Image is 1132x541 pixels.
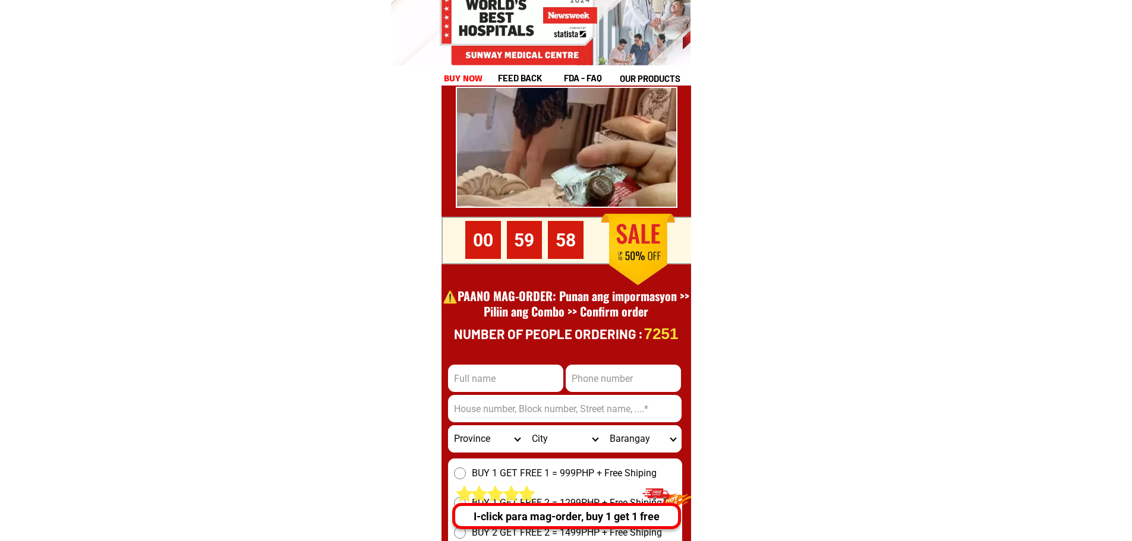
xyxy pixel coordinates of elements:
[454,527,466,539] input: BUY 2 GET FREE 2 = 1499PHP + Free Shiping
[448,425,526,453] select: Select province
[472,526,662,540] span: BUY 2 GET FREE 2 = 1499PHP + Free Shiping
[448,395,682,422] input: Input address
[454,467,466,479] input: BUY 1 GET FREE 1 = 999PHP + Free Shiping
[443,288,690,334] h1: ⚠️️PAANO MAG-ORDER: Punan ang impormasyon >> Piliin ang Combo >> Confirm order
[564,71,630,85] h1: fda - FAQ
[566,365,681,392] input: Input phone_number
[455,508,678,524] div: I-click para mag-order, buy 1 get 1 free
[498,71,562,85] h1: feed back
[620,72,689,86] h1: our products
[444,72,482,86] h1: buy now
[448,365,563,392] input: Input full_name
[472,466,657,480] span: BUY 1 GET FREE 1 = 999PHP + Free Shiping
[526,425,604,453] select: Select district
[604,425,682,453] select: Select commune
